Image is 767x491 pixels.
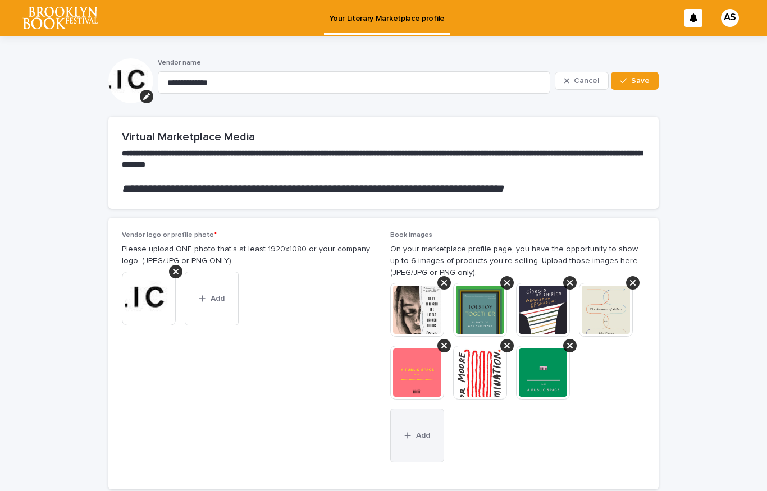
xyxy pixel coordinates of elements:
[122,130,645,144] h2: Virtual Marketplace Media
[390,232,432,238] span: Book images
[390,244,645,278] p: On your marketplace profile page, you have the opportunity to show up to 6 images of products you...
[721,9,739,27] div: AS
[390,409,444,462] button: Add
[22,7,98,29] img: l65f3yHPToSKODuEVUav
[416,432,430,439] span: Add
[555,72,609,90] button: Cancel
[631,77,650,85] span: Save
[122,244,377,267] p: Please upload ONE photo that’s at least 1920x1080 or your company logo. (JPEG/JPG or PNG ONLY)
[122,232,217,238] span: Vendor logo or profile photo
[574,77,599,85] span: Cancel
[158,59,201,66] span: Vendor name
[185,272,239,325] button: Add
[211,295,225,302] span: Add
[611,72,659,90] button: Save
